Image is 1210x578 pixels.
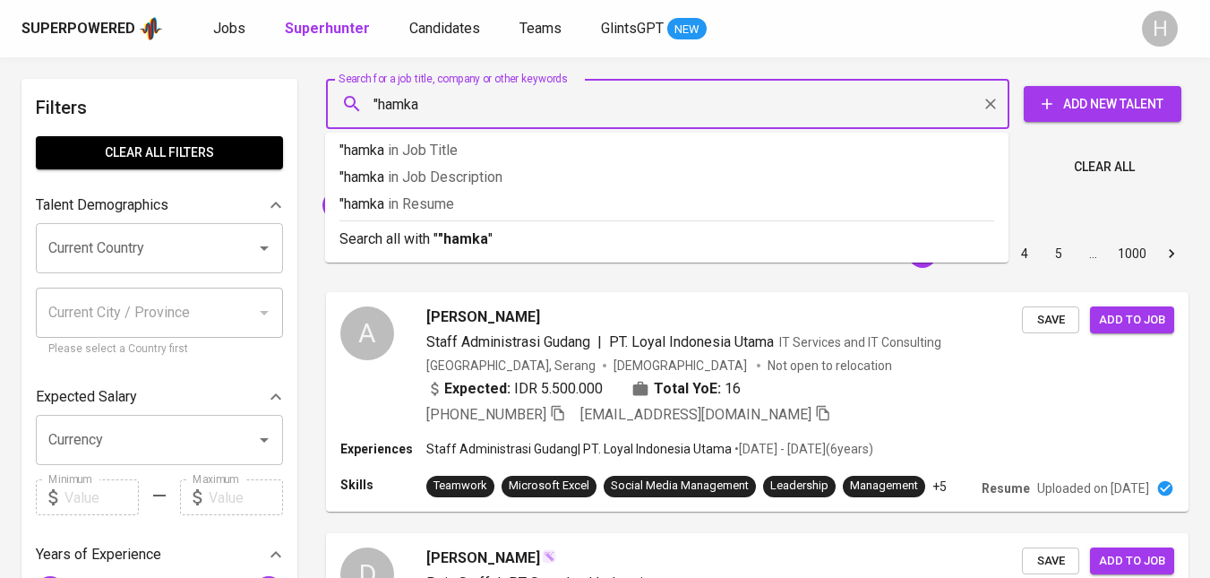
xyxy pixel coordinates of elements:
span: "rahmita sari" [322,196,416,213]
button: Go to page 5 [1044,239,1073,268]
p: Search all with " " [339,229,994,250]
div: … [1078,245,1107,263]
div: [GEOGRAPHIC_DATA], Serang [426,357,596,375]
p: +5 [932,478,947,496]
button: Open [252,236,277,261]
a: GlintsGPT NEW [601,18,707,40]
span: in Resume [388,195,454,212]
input: Value [64,479,139,515]
a: Jobs [213,18,249,40]
span: Add to job [1099,551,1165,572]
div: A [340,306,394,360]
div: Talent Demographics [36,187,283,223]
button: Go to page 1000 [1112,239,1152,268]
div: "rahmita sari" [322,191,434,220]
button: Clear All filters [36,136,283,169]
div: Microsoft Excel [509,478,589,495]
p: Years of Experience [36,544,161,565]
span: Save [1031,310,1070,331]
div: Expected Salary [36,379,283,415]
span: [DEMOGRAPHIC_DATA] [614,357,750,375]
span: Add New Talent [1038,93,1167,116]
button: Go to page 4 [1010,239,1039,268]
b: "hamka [438,230,488,247]
a: Teams [519,18,565,40]
div: Years of Experience [36,537,283,573]
span: [EMAIL_ADDRESS][DOMAIN_NAME] [580,406,811,423]
a: Superpoweredapp logo [21,15,163,42]
b: Total YoE: [654,378,721,400]
button: Add to job [1090,548,1174,575]
button: Clear All [1067,151,1142,184]
p: Please select a Country first [48,341,270,358]
button: Clear [978,91,1003,116]
button: Add to job [1090,306,1174,334]
span: Staff Administrasi Gudang [426,333,590,350]
p: Resume [982,479,1030,497]
span: [PERSON_NAME] [426,548,540,569]
p: • [DATE] - [DATE] ( 6 years ) [732,440,873,458]
span: 16 [725,378,741,400]
span: Clear All filters [50,142,269,164]
img: app logo [139,15,163,42]
p: Not open to relocation [768,357,892,375]
span: Teams [519,20,562,37]
span: NEW [667,21,707,39]
p: Experiences [340,440,426,458]
button: Open [252,427,277,453]
a: Superhunter [285,18,373,40]
p: Talent Demographics [36,194,168,216]
span: GlintsGPT [601,20,664,37]
div: Teamwork [433,478,487,495]
span: [PERSON_NAME] [426,306,540,328]
p: Staff Administrasi Gudang | PT. Loyal Indonesia Utama [426,440,732,458]
p: Uploaded on [DATE] [1037,479,1149,497]
span: IT Services and IT Consulting [779,335,941,349]
img: magic_wand.svg [542,549,556,564]
p: Skills [340,476,426,494]
button: Go to next page [1157,239,1186,268]
p: "hamka [339,140,994,161]
div: Social Media Management [611,478,749,495]
a: Candidates [409,18,484,40]
span: [PHONE_NUMBER] [426,406,546,423]
span: Candidates [409,20,480,37]
div: Management [850,478,918,495]
nav: pagination navigation [871,239,1189,268]
p: "hamka [339,194,994,215]
b: Expected: [444,378,511,400]
p: Expected Salary [36,386,137,408]
span: Clear All [1074,156,1135,178]
div: Superpowered [21,19,135,39]
span: Save [1031,551,1070,572]
p: "hamka [339,167,994,188]
a: A[PERSON_NAME]Staff Administrasi Gudang|PT. Loyal Indonesia UtamaIT Services and IT Consulting[GE... [326,292,1189,512]
span: PT. Loyal Indonesia Utama [609,333,774,350]
span: in Job Title [388,142,458,159]
div: Leadership [770,478,828,495]
span: Jobs [213,20,245,37]
button: Save [1022,306,1079,334]
b: Superhunter [285,20,370,37]
span: in Job Description [388,168,502,185]
h6: Filters [36,93,283,122]
button: Save [1022,548,1079,575]
div: IDR 5.500.000 [426,378,603,400]
div: H [1142,11,1178,47]
span: Add to job [1099,310,1165,331]
input: Value [209,479,283,515]
button: Add New Talent [1024,86,1181,122]
span: | [597,332,602,353]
